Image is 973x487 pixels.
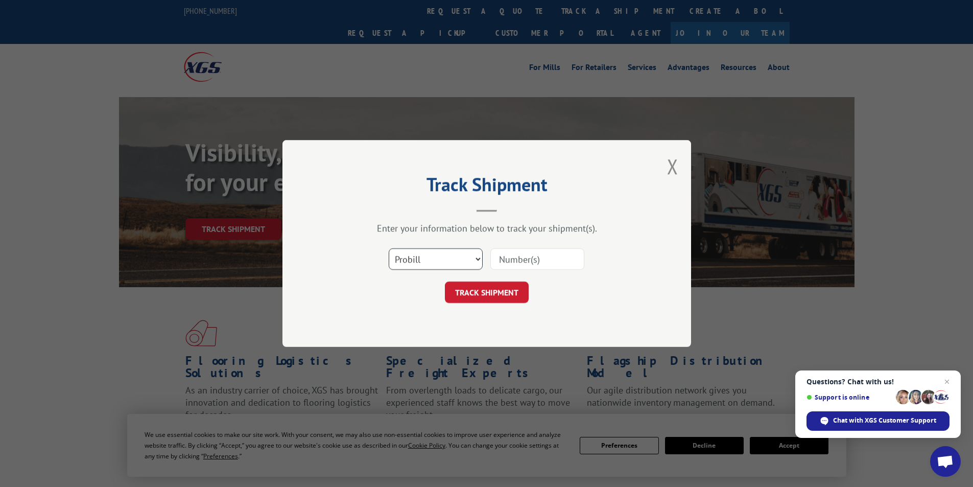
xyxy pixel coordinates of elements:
[806,378,950,386] span: Questions? Chat with us!
[667,153,678,180] button: Close modal
[833,416,936,425] span: Chat with XGS Customer Support
[490,248,584,270] input: Number(s)
[806,393,892,401] span: Support is online
[930,446,961,477] div: Open chat
[445,282,529,303] button: TRACK SHIPMENT
[806,411,950,431] div: Chat with XGS Customer Support
[334,177,640,197] h2: Track Shipment
[334,222,640,234] div: Enter your information below to track your shipment(s).
[941,376,953,388] span: Close chat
